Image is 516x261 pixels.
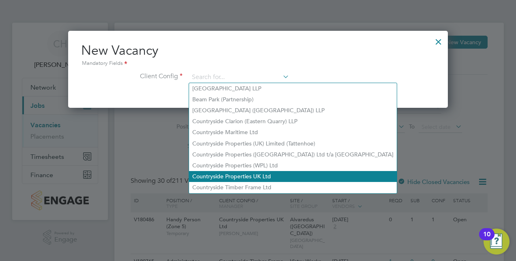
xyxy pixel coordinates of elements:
label: Client Config [81,72,183,81]
button: Open Resource Center, 10 new notifications [484,229,510,255]
li: [GEOGRAPHIC_DATA] ([GEOGRAPHIC_DATA]) LLP [189,105,397,116]
li: Beam Park (Partnership) [189,94,397,105]
div: Mandatory Fields [81,59,435,68]
li: Countryside Maritime Ltd [189,127,397,138]
input: Search for... [189,71,289,83]
li: Countryside Timber Frame Ltd [189,182,397,193]
h2: New Vacancy [81,42,435,68]
li: Countryside Clarion (Eastern Quarry) LLP [189,116,397,127]
li: Countryside Properties UK Ltd [189,171,397,182]
li: [GEOGRAPHIC_DATA] LLP [189,83,397,94]
div: 10 [483,234,490,245]
li: Countryside Properties ([GEOGRAPHIC_DATA]) Ltd t/a [GEOGRAPHIC_DATA] [189,149,397,160]
li: Countryside Properties (WPL) Ltd [189,160,397,171]
li: Countryside Properties (UK) Limited (Tattenhoe) [189,138,397,149]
